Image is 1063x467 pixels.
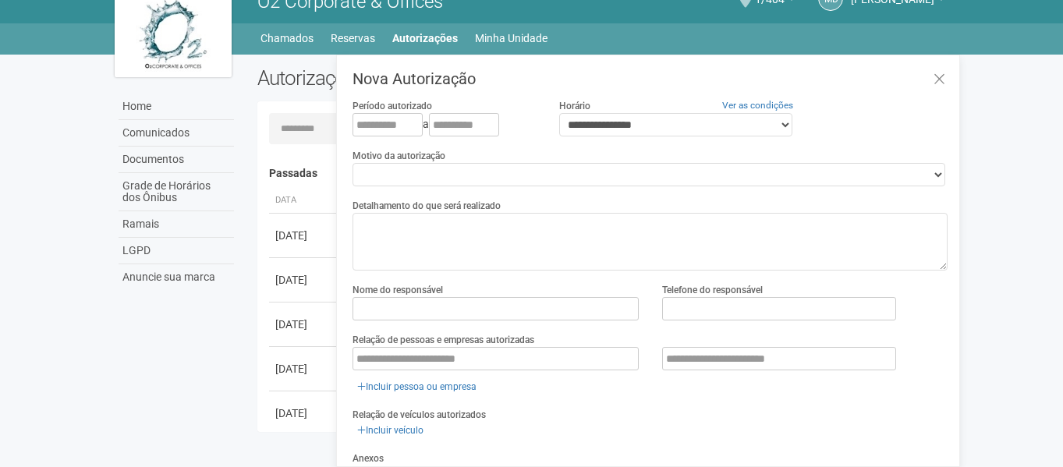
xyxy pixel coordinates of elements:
a: Autorizações [392,27,458,49]
a: LGPD [119,238,234,264]
label: Anexos [353,451,384,465]
label: Relação de veículos autorizados [353,408,486,422]
a: Ver as condições [722,100,793,111]
a: Reservas [331,27,375,49]
label: Relação de pessoas e empresas autorizadas [353,333,534,347]
h2: Autorizações [257,66,591,90]
div: [DATE] [275,272,333,288]
a: Anuncie sua marca [119,264,234,290]
h3: Nova Autorização [353,71,948,87]
a: Home [119,94,234,120]
a: Ramais [119,211,234,238]
div: [DATE] [275,317,333,332]
h4: Passadas [269,168,937,179]
a: Minha Unidade [475,27,547,49]
a: Documentos [119,147,234,173]
div: a [353,113,535,136]
a: Comunicados [119,120,234,147]
div: [DATE] [275,405,333,421]
a: Grade de Horários dos Ônibus [119,173,234,211]
a: Incluir pessoa ou empresa [353,378,481,395]
label: Detalhamento do que será realizado [353,199,501,213]
label: Nome do responsável [353,283,443,297]
a: Incluir veículo [353,422,428,439]
label: Horário [559,99,590,113]
div: [DATE] [275,361,333,377]
label: Motivo da autorização [353,149,445,163]
div: [DATE] [275,228,333,243]
label: Período autorizado [353,99,432,113]
a: Chamados [260,27,314,49]
th: Data [269,188,339,214]
label: Telefone do responsável [662,283,763,297]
